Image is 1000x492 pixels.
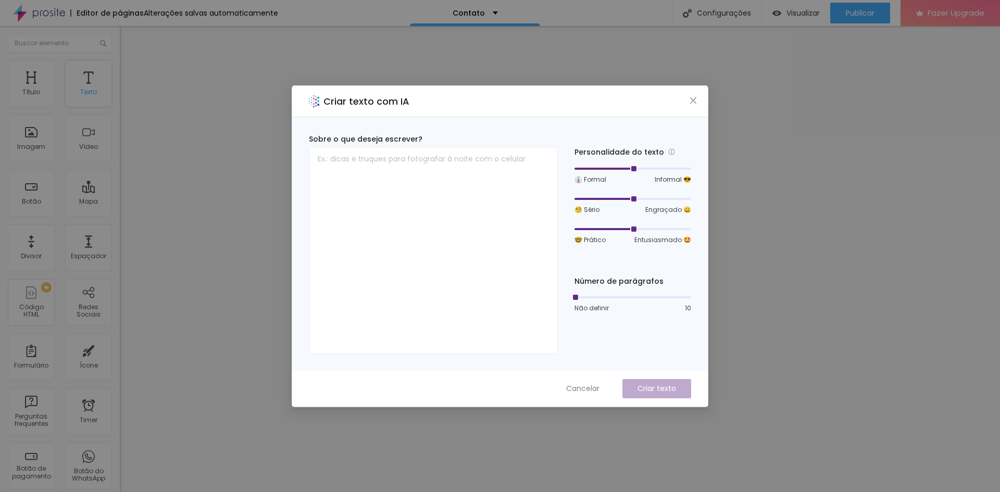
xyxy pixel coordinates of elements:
h2: Criar texto com IA [323,94,409,108]
button: Close [688,95,699,106]
div: Redes Sociais [68,304,109,319]
span: 🤓 Prático [574,235,606,245]
div: Número de parágrafos [574,276,691,287]
div: Divisor [21,253,42,260]
div: Botão [22,198,41,205]
img: Icone [683,9,692,18]
div: Vídeo [79,143,98,150]
span: 10 [685,304,691,313]
span: Engraçado 😄 [645,205,691,215]
div: Personalidade do texto [574,146,691,158]
div: Alterações salvas automaticamente [144,9,278,17]
span: 👔 Formal [574,175,606,184]
button: Visualizar [762,3,830,23]
span: Entusiasmado 🤩 [634,235,691,245]
div: Botão do WhatsApp [68,468,109,483]
div: Mapa [79,198,98,205]
div: Ícone [80,362,98,369]
button: Publicar [830,3,890,23]
div: Editor de páginas [70,9,144,17]
div: Sobre o que deseja escrever? [309,134,558,145]
div: Título [22,89,40,96]
div: Timer [80,417,97,424]
div: Código HTML [10,304,52,319]
span: Cancelar [566,383,599,394]
span: Visualizar [786,9,820,17]
img: Icone [100,40,106,46]
span: Fazer Upgrade [928,8,984,17]
span: Não definir [574,304,609,313]
div: Imagem [17,143,45,150]
span: Informal 😎 [655,175,691,184]
button: Criar texto [622,379,691,398]
div: Botão de pagamento [10,465,52,480]
p: Contato [453,9,485,17]
div: Formulário [14,362,48,369]
span: Publicar [846,9,874,17]
div: Texto [80,89,97,96]
img: view-1.svg [772,9,781,18]
span: close [689,96,697,105]
span: 🧐 Sério [574,205,599,215]
button: Cancelar [556,379,610,398]
div: Perguntas frequentes [10,413,52,428]
div: Espaçador [71,253,106,260]
input: Buscar elemento [8,34,112,53]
